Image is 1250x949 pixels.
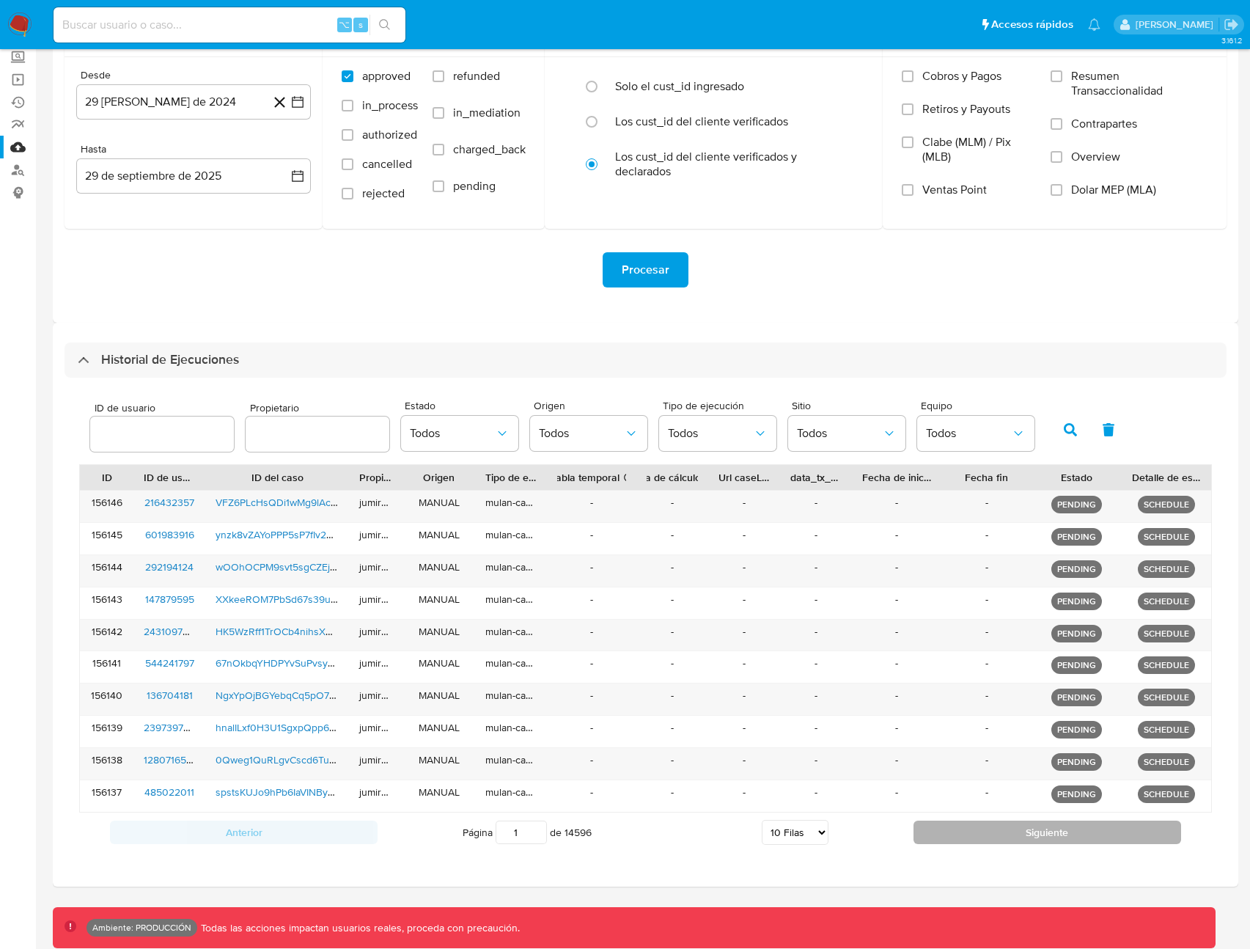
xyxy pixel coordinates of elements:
p: Ambiente: PRODUCCIÓN [92,925,191,931]
a: Notificaciones [1088,18,1100,31]
span: 3.161.2 [1221,34,1243,46]
span: Accesos rápidos [991,17,1073,32]
button: search-icon [370,15,400,35]
p: Todas las acciones impactan usuarios reales, proceda con precaución. [197,921,520,935]
input: Buscar usuario o caso... [54,15,405,34]
p: gaspar.zanini@mercadolibre.com [1136,18,1218,32]
span: ⌥ [339,18,350,32]
span: s [359,18,363,32]
a: Salir [1224,17,1239,32]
